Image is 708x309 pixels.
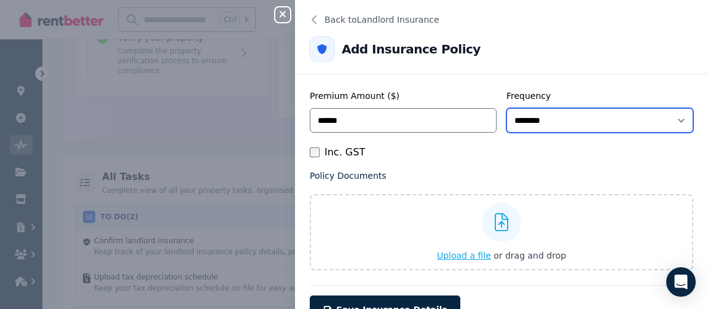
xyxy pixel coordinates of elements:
[342,41,481,58] h2: Add Insurance Policy
[324,14,439,26] span: Back to Landlord Insurance
[506,91,551,101] label: Frequency
[310,147,320,157] input: Inc. GST
[437,249,566,262] button: Upload a file or drag and drop
[295,5,708,34] button: Back toLandlord Insurance
[437,251,491,260] span: Upload a file
[310,91,399,101] label: Premium Amount ($)
[666,267,696,297] div: Open Intercom Messenger
[310,170,693,182] p: Policy Documents
[310,145,365,160] label: Inc. GST
[494,251,566,260] span: or drag and drop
